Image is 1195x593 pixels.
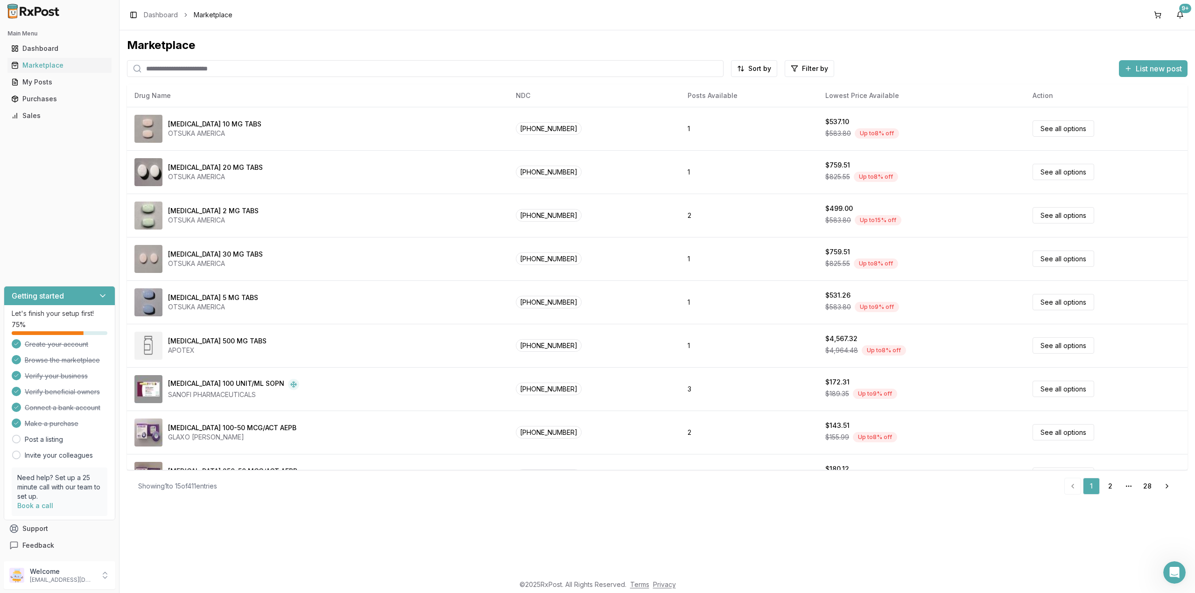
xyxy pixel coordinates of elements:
[168,206,259,216] div: [MEDICAL_DATA] 2 MG TABS
[25,451,93,460] a: Invite your colleagues
[825,421,850,430] div: $143.51
[680,367,818,411] td: 3
[825,172,850,181] span: $825.55
[168,129,261,138] div: OTSUKA AMERICA
[194,10,232,20] span: Marketplace
[1064,478,1176,495] nav: pagination
[12,309,107,318] p: Let's finish your setup first!
[127,38,1188,53] div: Marketplace
[1033,120,1094,137] a: See all options
[680,194,818,237] td: 2
[825,216,851,225] span: $583.80
[825,129,851,138] span: $583.80
[825,346,858,355] span: $4,964.48
[134,375,162,403] img: Admelog SoloStar 100 UNIT/ML SOPN
[680,150,818,194] td: 1
[4,537,115,554] button: Feedback
[825,377,850,387] div: $172.31
[11,44,108,53] div: Dashboard
[134,288,162,316] img: Abilify 5 MG TABS
[4,41,115,56] button: Dashboard
[1033,467,1094,484] a: See all options
[134,462,162,490] img: Advair Diskus 250-50 MCG/ACT AEPB
[680,280,818,324] td: 1
[516,166,582,178] span: [PHONE_NUMBER]
[12,290,64,301] h3: Getting started
[653,580,676,588] a: Privacy
[855,128,899,139] div: Up to 8 % off
[516,426,582,439] span: [PHONE_NUMBER]
[825,117,849,126] div: $537.10
[825,160,850,170] div: $759.51
[168,433,296,442] div: GLAXO [PERSON_NAME]
[25,371,88,381] span: Verify your business
[25,419,78,428] span: Make a purchase
[134,245,162,273] img: Abilify 30 MG TABS
[825,204,853,213] div: $499.00
[1139,478,1156,495] a: 28
[854,172,898,182] div: Up to 8 % off
[4,108,115,123] button: Sales
[516,296,582,308] span: [PHONE_NUMBER]
[1173,7,1188,22] button: 9+
[7,74,112,91] a: My Posts
[25,435,63,444] a: Post a listing
[1083,478,1100,495] a: 1
[748,64,771,73] span: Sort by
[785,60,834,77] button: Filter by
[1136,63,1182,74] span: List new post
[1033,164,1094,180] a: See all options
[680,324,818,367] td: 1
[680,107,818,150] td: 1
[25,403,100,412] span: Connect a bank account
[853,432,897,442] div: Up to 8 % off
[1158,478,1176,495] a: Go to next page
[134,332,162,360] img: Abiraterone Acetate 500 MG TABS
[802,64,828,73] span: Filter by
[4,520,115,537] button: Support
[168,390,299,399] div: SANOFI PHARMACEUTICALS
[168,346,267,355] div: APOTEX
[731,60,777,77] button: Sort by
[1102,478,1118,495] a: 2
[168,302,258,312] div: OTSUKA AMERICA
[1179,4,1191,13] div: 9+
[4,75,115,90] button: My Posts
[825,464,849,474] div: $180.12
[4,91,115,106] button: Purchases
[516,383,582,395] span: [PHONE_NUMBER]
[168,216,259,225] div: OTSUKA AMERICA
[168,250,263,259] div: [MEDICAL_DATA] 30 MG TABS
[680,411,818,454] td: 2
[516,252,582,265] span: [PHONE_NUMBER]
[1033,337,1094,354] a: See all options
[516,122,582,135] span: [PHONE_NUMBER]
[22,541,54,550] span: Feedback
[4,58,115,73] button: Marketplace
[144,10,178,20] a: Dashboard
[168,379,284,390] div: [MEDICAL_DATA] 100 UNIT/ML SOPN
[825,334,858,343] div: $4,567.32
[680,237,818,280] td: 1
[168,467,297,476] div: [MEDICAL_DATA] 250-50 MCG/ACT AEPB
[825,433,849,442] span: $155.99
[854,258,898,269] div: Up to 8 % off
[12,320,26,329] span: 75 %
[1119,65,1188,74] a: List new post
[168,336,267,346] div: [MEDICAL_DATA] 500 MG TABS
[17,473,102,501] p: Need help? Set up a 25 minute call with our team to set up.
[134,158,162,186] img: Abilify 20 MG TABS
[825,389,849,398] span: $189.35
[17,502,53,509] a: Book a call
[7,30,112,37] h2: Main Menu
[7,91,112,107] a: Purchases
[4,4,63,19] img: RxPost Logo
[11,111,108,120] div: Sales
[11,77,108,87] div: My Posts
[9,568,24,583] img: User avatar
[134,115,162,143] img: Abilify 10 MG TABS
[134,202,162,230] img: Abilify 2 MG TABS
[1119,60,1188,77] button: List new post
[516,339,582,352] span: [PHONE_NUMBER]
[516,209,582,222] span: [PHONE_NUMBER]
